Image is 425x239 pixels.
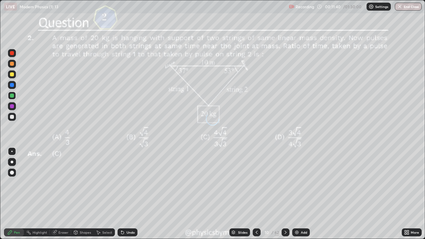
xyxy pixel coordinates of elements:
div: Pen [14,231,20,234]
p: Modern Physics (1) 13 [20,4,58,9]
div: Highlight [33,231,47,234]
div: Shapes [80,231,91,234]
div: / [271,230,273,234]
img: class-settings-icons [369,4,374,9]
div: Select [102,231,112,234]
img: end-class-cross [397,4,402,9]
div: Eraser [58,231,68,234]
p: Recording [296,4,314,9]
img: add-slide-button [294,230,299,235]
div: 62 [275,229,279,235]
p: Settings [375,5,388,8]
img: recording.375f2c34.svg [289,4,294,9]
p: LIVE [6,4,15,9]
div: More [411,231,419,234]
div: Add [301,231,307,234]
div: Undo [127,231,135,234]
div: 10 [263,230,270,234]
button: End Class [395,3,422,11]
div: Slides [238,231,247,234]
